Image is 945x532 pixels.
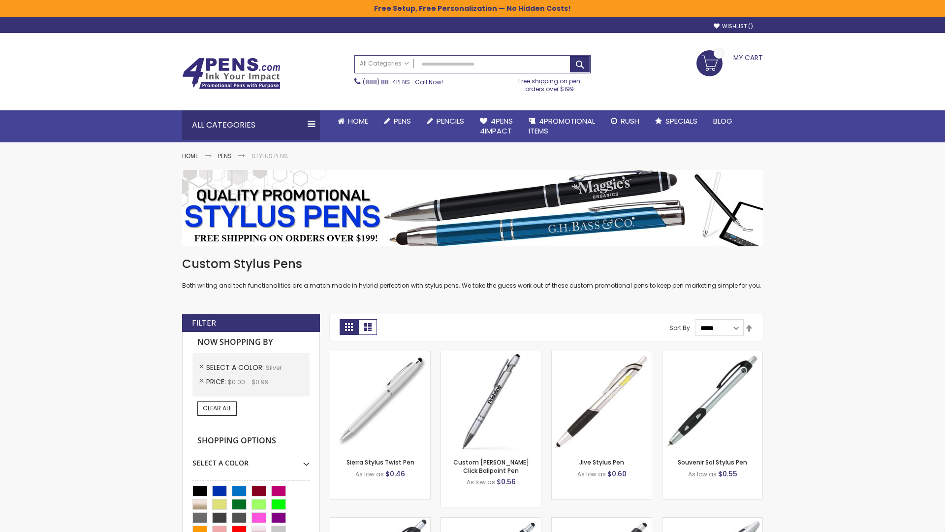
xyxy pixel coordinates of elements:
[363,78,410,86] a: (888) 88-4PENS
[182,256,763,272] h1: Custom Stylus Pens
[206,377,228,387] span: Price
[662,517,762,526] a: Twist Highlighter-Pen Stylus Combo-Silver
[718,469,737,479] span: $0.55
[266,364,282,372] span: Silver
[603,110,647,132] a: Rush
[714,23,753,30] a: Wishlist
[437,116,464,126] span: Pencils
[330,351,430,359] a: Stypen-35-Silver
[453,458,529,474] a: Custom [PERSON_NAME] Click Ballpoint Pen
[340,319,358,335] strong: Grid
[182,110,320,140] div: All Categories
[552,351,652,359] a: Jive Stylus Pen-Silver
[713,116,732,126] span: Blog
[330,517,430,526] a: React Stylus Grip Pen-Silver
[203,404,231,412] span: Clear All
[552,517,652,526] a: Souvenir® Emblem Stylus Pen-Silver
[480,116,513,136] span: 4Pens 4impact
[218,152,232,160] a: Pens
[441,517,541,526] a: Epiphany Stylus Pens-Silver
[577,470,606,478] span: As low as
[206,363,266,372] span: Select A Color
[182,256,763,290] div: Both writing and tech functionalities are a match made in hybrid perfection with stylus pens. We ...
[182,170,763,246] img: Stylus Pens
[441,351,541,359] a: Custom Alex II Click Ballpoint Pen-Silver
[182,152,198,160] a: Home
[688,470,717,478] span: As low as
[607,469,627,479] span: $0.60
[705,110,740,132] a: Blog
[662,351,762,451] img: Souvenir Sol Stylus Pen-Silver
[363,78,443,86] span: - Call Now!
[552,351,652,451] img: Jive Stylus Pen-Silver
[497,477,516,487] span: $0.56
[662,351,762,359] a: Souvenir Sol Stylus Pen-Silver
[182,58,281,89] img: 4Pens Custom Pens and Promotional Products
[355,470,384,478] span: As low as
[346,458,414,466] a: Sierra Stylus Twist Pen
[228,378,269,386] span: $0.00 - $0.99
[521,110,603,142] a: 4PROMOTIONALITEMS
[508,73,591,93] div: Free shipping on pen orders over $199
[472,110,521,142] a: 4Pens4impact
[192,451,310,468] div: Select A Color
[467,478,495,486] span: As low as
[529,116,595,136] span: 4PROMOTIONAL ITEMS
[678,458,747,466] a: Souvenir Sol Stylus Pen
[376,110,419,132] a: Pens
[330,110,376,132] a: Home
[192,332,310,353] strong: Now Shopping by
[441,351,541,451] img: Custom Alex II Click Ballpoint Pen-Silver
[419,110,472,132] a: Pencils
[192,431,310,452] strong: Shopping Options
[330,351,430,451] img: Stypen-35-Silver
[348,116,368,126] span: Home
[669,324,690,332] label: Sort By
[385,469,405,479] span: $0.46
[394,116,411,126] span: Pens
[647,110,705,132] a: Specials
[252,152,288,160] strong: Stylus Pens
[665,116,697,126] span: Specials
[360,60,409,67] span: All Categories
[621,116,639,126] span: Rush
[197,401,237,415] a: Clear All
[192,318,216,329] strong: Filter
[579,458,624,466] a: Jive Stylus Pen
[355,56,414,72] a: All Categories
